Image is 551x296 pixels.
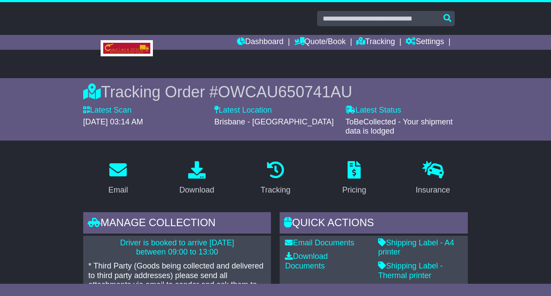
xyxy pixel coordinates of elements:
[285,252,328,270] a: Download Documents
[378,238,454,257] a: Shipping Label - A4 printer
[174,158,220,199] a: Download
[255,158,296,199] a: Tracking
[83,106,132,115] label: Latest Scan
[285,238,354,247] a: Email Documents
[337,158,372,199] a: Pricing
[406,35,444,50] a: Settings
[83,83,468,101] div: Tracking Order #
[237,35,284,50] a: Dashboard
[108,184,128,196] div: Email
[83,117,143,126] span: [DATE] 03:14 AM
[294,35,346,50] a: Quote/Book
[214,117,334,126] span: Brisbane - [GEOGRAPHIC_DATA]
[83,212,271,236] div: Manage collection
[260,184,290,196] div: Tracking
[342,184,366,196] div: Pricing
[416,184,450,196] div: Insurance
[218,83,352,101] span: OWCAU650741AU
[356,35,395,50] a: Tracking
[88,238,266,257] p: Driver is booked to arrive [DATE] between 09:00 to 13:00
[378,262,443,280] a: Shipping Label - Thermal printer
[179,184,214,196] div: Download
[214,106,272,115] label: Latest Location
[280,212,468,236] div: Quick Actions
[410,158,456,199] a: Insurance
[103,158,134,199] a: Email
[345,117,453,136] span: ToBeCollected - Your shipment data is lodged
[345,106,401,115] label: Latest Status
